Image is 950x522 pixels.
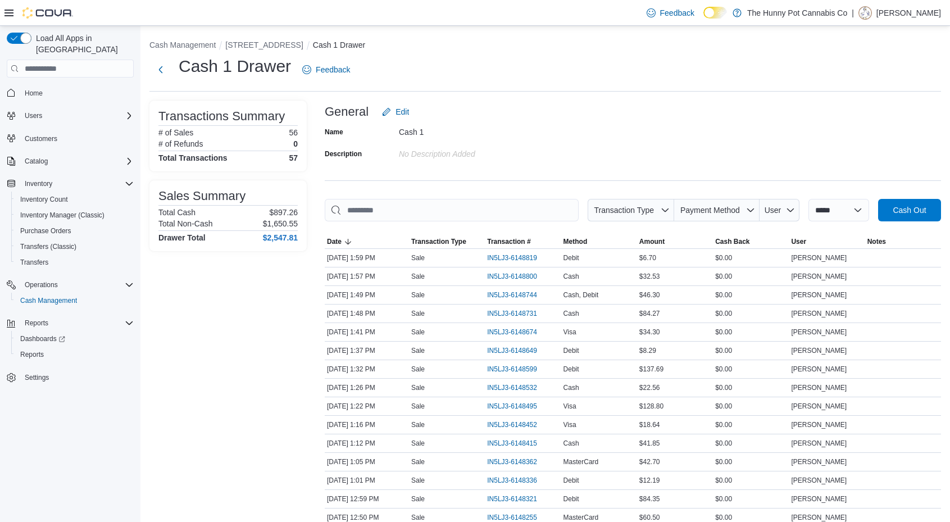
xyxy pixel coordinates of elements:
[2,176,138,192] button: Inventory
[563,494,579,503] span: Debit
[637,235,713,248] button: Amount
[487,346,537,355] span: IN5LJ3-6148649
[852,6,854,20] p: |
[325,288,409,302] div: [DATE] 1:49 PM
[791,476,847,485] span: [PERSON_NAME]
[325,492,409,506] div: [DATE] 12:59 PM
[25,89,43,98] span: Home
[16,256,134,269] span: Transfers
[20,177,134,190] span: Inventory
[16,256,53,269] a: Transfers
[487,437,548,450] button: IN5LJ3-6148415
[487,420,537,429] span: IN5LJ3-6148452
[16,193,134,206] span: Inventory Count
[2,84,138,101] button: Home
[411,439,425,448] p: Sale
[485,235,561,248] button: Transaction #
[563,253,579,262] span: Debit
[747,6,847,20] p: The Hunny Pot Cannabis Co
[791,272,847,281] span: [PERSON_NAME]
[487,381,548,394] button: IN5LJ3-6148532
[713,437,789,450] div: $0.00
[713,455,789,469] div: $0.00
[325,105,369,119] h3: General
[20,258,48,267] span: Transfers
[487,270,548,283] button: IN5LJ3-6148800
[20,350,44,359] span: Reports
[791,365,847,374] span: [PERSON_NAME]
[487,290,537,299] span: IN5LJ3-6148744
[563,309,579,318] span: Cash
[487,237,530,246] span: Transaction #
[325,128,343,137] label: Name
[411,290,425,299] p: Sale
[20,278,62,292] button: Operations
[16,294,81,307] a: Cash Management
[563,420,576,429] span: Visa
[487,328,537,337] span: IN5LJ3-6148674
[411,253,425,262] p: Sale
[563,328,576,337] span: Visa
[563,513,599,522] span: MasterCard
[791,439,847,448] span: [PERSON_NAME]
[20,316,134,330] span: Reports
[289,153,298,162] h4: 57
[325,381,409,394] div: [DATE] 1:26 PM
[20,371,53,384] a: Settings
[2,315,138,331] button: Reports
[25,280,58,289] span: Operations
[639,402,663,411] span: $128.80
[20,278,134,292] span: Operations
[865,235,941,248] button: Notes
[2,153,138,169] button: Catalog
[20,109,47,122] button: Users
[563,346,579,355] span: Debit
[25,373,49,382] span: Settings
[487,344,548,357] button: IN5LJ3-6148649
[20,370,134,384] span: Settings
[713,344,789,357] div: $0.00
[20,132,62,146] a: Customers
[20,226,71,235] span: Purchase Orders
[639,237,665,246] span: Amount
[20,87,47,100] a: Home
[713,325,789,339] div: $0.00
[158,128,193,137] h6: # of Sales
[16,224,76,238] a: Purchase Orders
[11,239,138,255] button: Transfers (Classic)
[639,253,656,262] span: $6.70
[411,513,425,522] p: Sale
[639,439,660,448] span: $41.85
[158,139,203,148] h6: # of Refunds
[325,455,409,469] div: [DATE] 1:05 PM
[487,439,537,448] span: IN5LJ3-6148415
[269,208,298,217] p: $897.26
[225,40,303,49] button: [STREET_ADDRESS]
[487,457,537,466] span: IN5LJ3-6148362
[327,237,342,246] span: Date
[487,383,537,392] span: IN5LJ3-6148532
[20,296,77,305] span: Cash Management
[325,437,409,450] div: [DATE] 1:12 PM
[713,270,789,283] div: $0.00
[563,365,579,374] span: Debit
[25,111,42,120] span: Users
[411,402,425,411] p: Sale
[11,331,138,347] a: Dashboards
[791,237,806,246] span: User
[639,365,663,374] span: $137.69
[561,235,637,248] button: Method
[293,139,298,148] p: 0
[639,346,656,355] span: $8.29
[20,316,53,330] button: Reports
[563,402,576,411] span: Visa
[325,344,409,357] div: [DATE] 1:37 PM
[791,253,847,262] span: [PERSON_NAME]
[11,223,138,239] button: Purchase Orders
[411,476,425,485] p: Sale
[791,402,847,411] span: [PERSON_NAME]
[760,199,799,221] button: User
[789,235,865,248] button: User
[713,251,789,265] div: $0.00
[149,40,216,49] button: Cash Management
